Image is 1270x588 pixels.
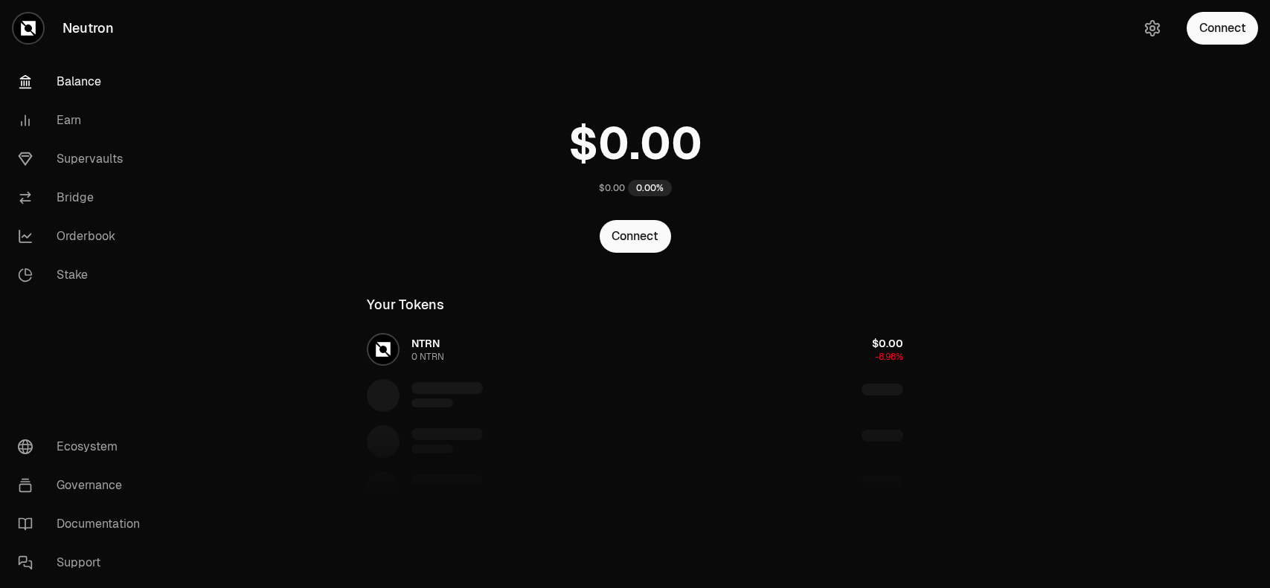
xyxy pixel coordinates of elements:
a: Ecosystem [6,427,161,466]
a: Balance [6,62,161,101]
a: Bridge [6,178,161,217]
a: Orderbook [6,217,161,256]
div: $0.00 [599,182,625,194]
button: Connect [1187,12,1258,45]
button: Connect [600,220,671,253]
a: Documentation [6,505,161,543]
a: Supervaults [6,140,161,178]
a: Support [6,543,161,582]
div: 0.00% [628,180,672,196]
div: Your Tokens [367,294,444,315]
a: Earn [6,101,161,140]
a: Stake [6,256,161,294]
a: Governance [6,466,161,505]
